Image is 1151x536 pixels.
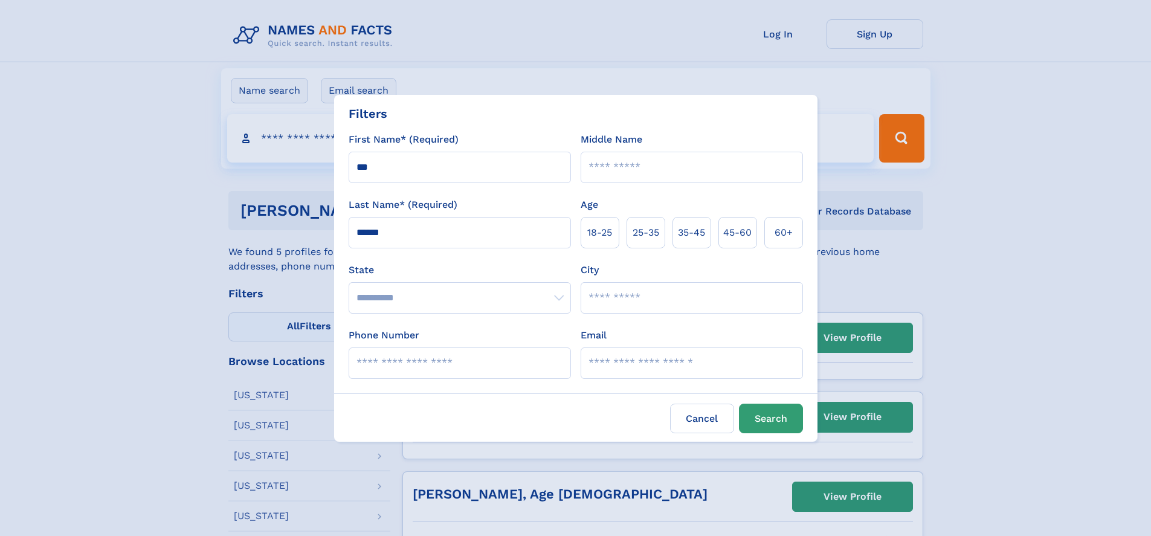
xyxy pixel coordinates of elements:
label: State [349,263,571,277]
label: Last Name* (Required) [349,198,457,212]
label: Phone Number [349,328,419,343]
label: Middle Name [581,132,642,147]
label: First Name* (Required) [349,132,459,147]
div: Filters [349,105,387,123]
label: Age [581,198,598,212]
span: 25‑35 [633,225,659,240]
span: 18‑25 [587,225,612,240]
button: Search [739,404,803,433]
label: Email [581,328,607,343]
label: City [581,263,599,277]
label: Cancel [670,404,734,433]
span: 35‑45 [678,225,705,240]
span: 60+ [775,225,793,240]
span: 45‑60 [723,225,752,240]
